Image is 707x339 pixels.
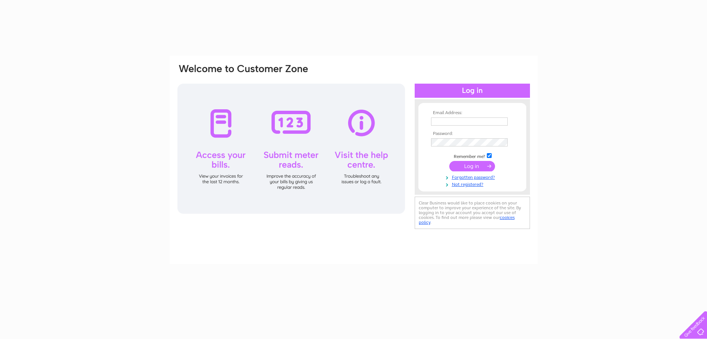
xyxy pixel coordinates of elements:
a: Not registered? [431,180,515,187]
th: Email Address: [429,110,515,116]
td: Remember me? [429,152,515,159]
th: Password: [429,131,515,136]
div: Clear Business would like to place cookies on your computer to improve your experience of the sit... [415,197,530,229]
a: Forgotten password? [431,173,515,180]
a: cookies policy [419,215,515,225]
input: Submit [449,161,495,171]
